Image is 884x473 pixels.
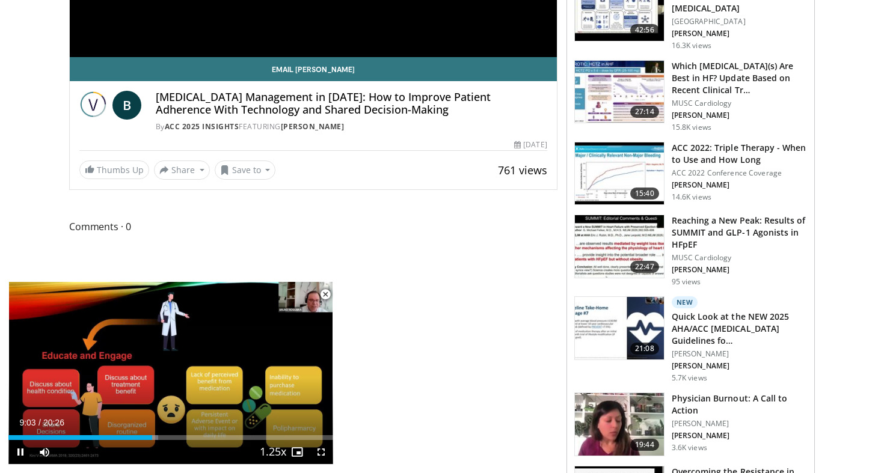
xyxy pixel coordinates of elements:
[19,418,35,427] span: 9:03
[575,297,664,359] img: 70e59e78-c1d2-4405-a6ca-1ab5561aaba6.150x105_q85_crop-smart_upscale.jpg
[672,142,807,166] h3: ACC 2022: Triple Therapy - When to Use and How Long
[70,57,557,81] a: Email [PERSON_NAME]
[574,142,807,206] a: 15:40 ACC 2022: Triple Therapy - When to Use and How Long ACC 2022 Conference Coverage [PERSON_NA...
[313,282,337,307] button: Close
[672,431,807,441] p: [PERSON_NAME]
[630,343,659,355] span: 21:08
[69,219,557,234] span: Comments 0
[215,160,276,180] button: Save to
[574,60,807,132] a: 27:14 Which [MEDICAL_DATA](s) Are Best in HF? Update Based on Recent Clinical Tr… MUSC Cardiology...
[79,91,108,120] img: ACC 2025 Insights
[630,106,659,118] span: 27:14
[285,440,309,464] button: Enable picture-in-picture mode
[8,435,333,440] div: Progress Bar
[575,393,664,456] img: ae962841-479a-4fc3-abd9-1af602e5c29c.150x105_q85_crop-smart_upscale.jpg
[498,163,547,177] span: 761 views
[672,17,807,26] p: [GEOGRAPHIC_DATA]
[38,418,41,427] span: /
[672,373,707,383] p: 5.7K views
[672,277,701,287] p: 95 views
[165,121,239,132] a: ACC 2025 Insights
[154,160,210,180] button: Share
[574,296,807,383] a: 21:08 New Quick Look at the NEW 2025 AHA/ACC [MEDICAL_DATA] Guidelines fo… [PERSON_NAME] [PERSON_...
[672,311,807,347] h3: Quick Look at the NEW 2025 AHA/ACC [MEDICAL_DATA] Guidelines fo…
[672,253,807,263] p: MUSC Cardiology
[8,282,333,465] video-js: Video Player
[672,215,807,251] h3: Reaching a New Peak: Results of SUMMIT and GLP-1 Agonists in HFpEF
[575,142,664,205] img: 9cc0c993-ed59-4664-aa07-2acdd981abd5.150x105_q85_crop-smart_upscale.jpg
[672,111,807,120] p: [PERSON_NAME]
[630,188,659,200] span: 15:40
[672,392,807,417] h3: Physician Burnout: A Call to Action
[514,139,547,150] div: [DATE]
[574,392,807,456] a: 19:44 Physician Burnout: A Call to Action [PERSON_NAME] [PERSON_NAME] 3.6K views
[32,440,57,464] button: Mute
[79,160,149,179] a: Thumbs Up
[156,91,547,117] h4: [MEDICAL_DATA] Management in [DATE]: How to Improve Patient Adherence With Technology and Shared ...
[672,29,807,38] p: [PERSON_NAME]
[630,261,659,273] span: 22:47
[672,180,807,190] p: [PERSON_NAME]
[672,168,807,178] p: ACC 2022 Conference Coverage
[672,60,807,96] h3: Which [MEDICAL_DATA](s) Are Best in HF? Update Based on Recent Clinical Tr…
[43,418,64,427] span: 20:26
[8,440,32,464] button: Pause
[575,61,664,123] img: dc76ff08-18a3-4688-bab3-3b82df187678.150x105_q85_crop-smart_upscale.jpg
[672,123,711,132] p: 15.8K views
[574,215,807,287] a: 22:47 Reaching a New Peak: Results of SUMMIT and GLP-1 Agonists in HFpEF MUSC Cardiology [PERSON_...
[630,24,659,36] span: 42:56
[672,361,807,371] p: [PERSON_NAME]
[672,192,711,202] p: 14.6K views
[672,99,807,108] p: MUSC Cardiology
[261,440,285,464] button: Playback Rate
[672,443,707,453] p: 3.6K views
[309,440,333,464] button: Fullscreen
[575,215,664,278] img: c77cb793-66f7-466d-be44-0044ed9ef998.150x105_q85_crop-smart_upscale.jpg
[156,121,547,132] div: By FEATURING
[672,349,807,359] p: [PERSON_NAME]
[672,265,807,275] p: [PERSON_NAME]
[281,121,345,132] a: [PERSON_NAME]
[672,41,711,50] p: 16.3K views
[112,91,141,120] a: B
[630,439,659,451] span: 19:44
[672,419,807,429] p: [PERSON_NAME]
[672,296,698,308] p: New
